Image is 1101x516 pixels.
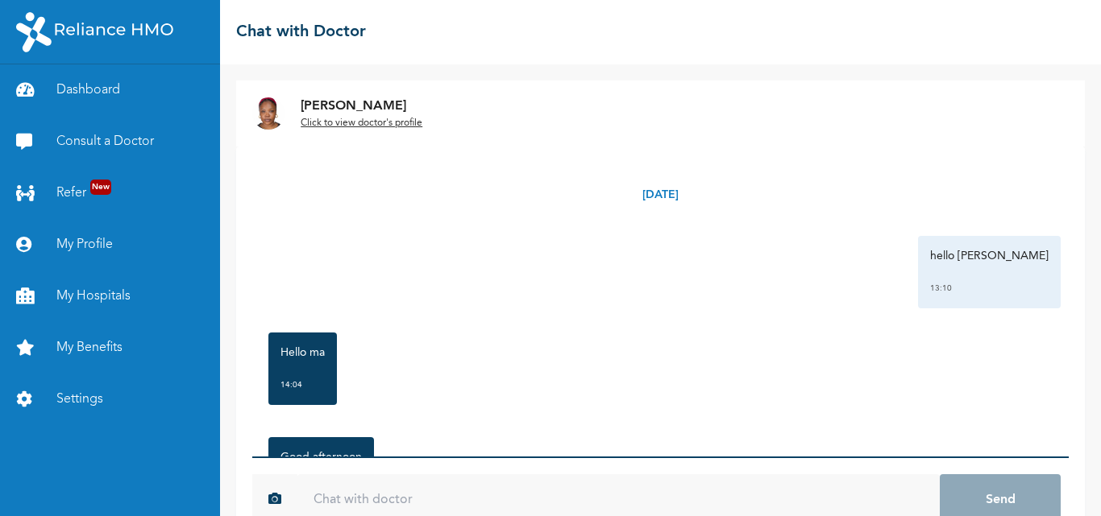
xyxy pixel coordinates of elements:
[301,118,422,128] u: Click to view doctor's profile
[642,187,679,204] p: [DATE]
[280,377,325,393] div: 14:04
[236,20,366,44] h2: Chat with Doctor
[930,280,1049,296] div: 13:10
[90,180,111,195] span: New
[16,12,173,52] img: RelianceHMO's Logo
[301,97,422,116] p: [PERSON_NAME]
[280,345,325,361] p: Hello ma
[930,248,1049,264] p: hello [PERSON_NAME]
[252,97,285,130] img: Dr. undefined`
[280,449,362,465] p: Good afternoon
